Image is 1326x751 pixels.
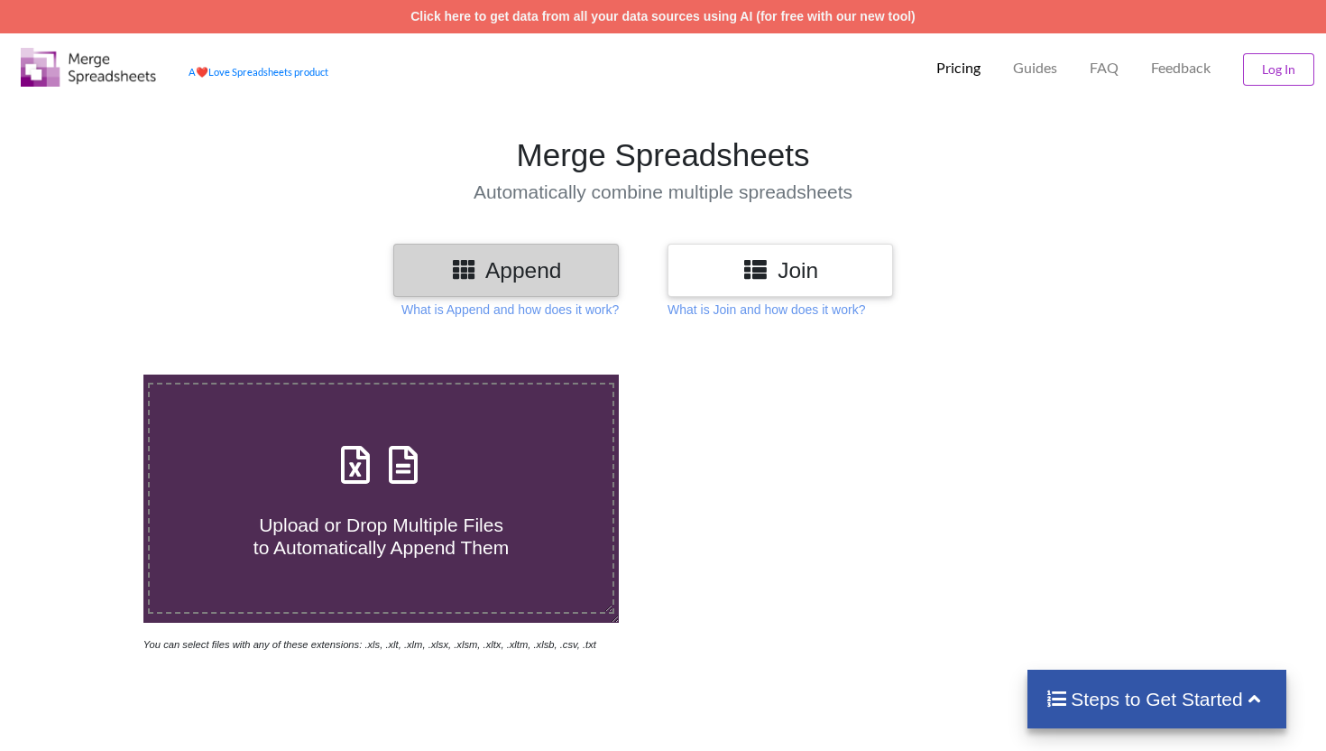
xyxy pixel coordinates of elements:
p: FAQ [1090,59,1119,78]
span: Upload or Drop Multiple Files to Automatically Append Them [253,515,509,558]
i: You can select files with any of these extensions: .xls, .xlt, .xlm, .xlsx, .xlsm, .xltx, .xltm, ... [143,639,596,650]
h4: Steps to Get Started [1045,688,1268,710]
p: What is Append and how does it work? [401,301,619,319]
h3: Append [407,257,605,283]
a: Click here to get data from all your data sources using AI (for free with our new tool) [410,9,916,23]
p: Guides [1013,59,1057,78]
a: AheartLove Spreadsheets product [189,66,328,78]
p: What is Join and how does it work? [668,301,865,319]
button: Log In [1243,53,1314,86]
h3: Join [681,257,879,283]
span: heart [196,66,208,78]
span: Feedback [1151,60,1211,75]
p: Pricing [936,59,981,78]
img: Logo.png [21,48,156,87]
